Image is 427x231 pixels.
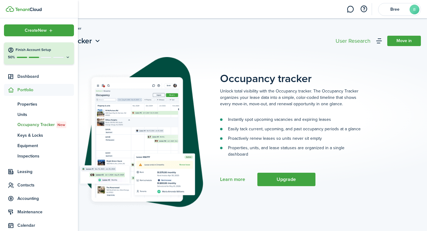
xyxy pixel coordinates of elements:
[410,5,419,14] avatar-text: B
[17,101,74,107] span: Properties
[220,88,361,107] p: Unlock total visibility with the Occupancy tracker. The Occupancy Tracker organizes your lease da...
[17,168,74,175] span: Leasing
[336,38,370,44] div: User Research
[220,177,245,182] a: Learn more
[220,126,361,132] li: Easily tack current, upcoming, and past occupancy periods at a glance
[17,73,74,80] span: Dashboard
[387,36,421,46] a: Move in
[220,116,361,123] li: Instantly spot upcoming vacancies and expiring leases
[17,222,74,229] span: Calendar
[344,2,356,17] a: Messaging
[17,153,74,159] span: Inspections
[25,28,47,33] span: Create New
[17,143,74,149] span: Equipment
[78,57,203,208] img: Subscription stub
[17,132,74,139] span: Keys & Locks
[4,42,74,64] button: Toggle steps
[8,55,15,60] p: 50%
[220,145,361,157] li: Properties, units, and lease statuses are organized in a single dashboard
[17,111,74,118] span: Units
[359,4,369,14] button: Open resource center
[220,57,421,85] placeholder-page-title: Occupancy tracker
[15,8,42,11] img: TenantCloud
[17,209,74,215] span: Maintenance
[17,195,74,202] span: Accounting
[57,122,65,128] span: New
[383,7,407,12] span: Bree
[17,87,74,93] span: Portfolio
[4,24,74,36] button: Open menu
[17,182,74,188] span: Contacts
[257,173,315,186] button: Upgrade
[16,47,70,52] h4: Finish Account Setup
[220,135,361,142] li: Proactively renew leases so units never sit empty
[17,121,74,128] span: Occupancy Tracker
[6,6,14,12] img: TenantCloud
